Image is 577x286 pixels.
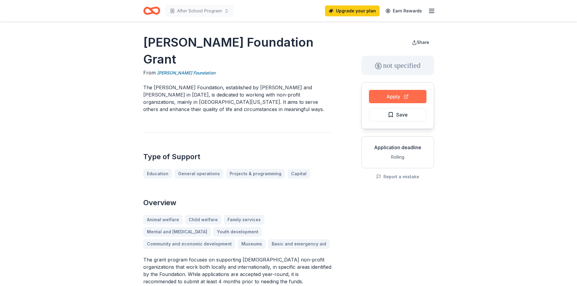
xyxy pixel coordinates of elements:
[366,144,429,151] div: Application deadline
[143,4,160,18] a: Home
[417,40,429,45] span: Share
[407,36,434,48] button: Share
[177,7,222,15] span: After School Program
[174,169,224,179] a: General operations
[143,69,332,77] div: From
[143,198,332,208] h2: Overview
[287,169,310,179] a: Capital
[369,108,426,121] button: Save
[143,169,172,179] a: Education
[143,84,332,113] p: The [PERSON_NAME] Foundation, established by [PERSON_NAME] and [PERSON_NAME] in [DATE], is dedica...
[376,173,419,180] button: Report a mistake
[366,153,429,161] div: Rolling
[361,56,434,75] div: not specified
[325,5,380,16] a: Upgrade your plan
[143,34,332,68] h1: [PERSON_NAME] Foundation Grant
[157,69,215,77] a: [PERSON_NAME] Foundation
[382,5,426,16] a: Earn Rewards
[396,111,408,119] span: Save
[369,90,426,103] button: Apply
[143,152,332,162] h2: Type of Support
[226,169,285,179] a: Projects & programming
[165,5,234,17] button: After School Program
